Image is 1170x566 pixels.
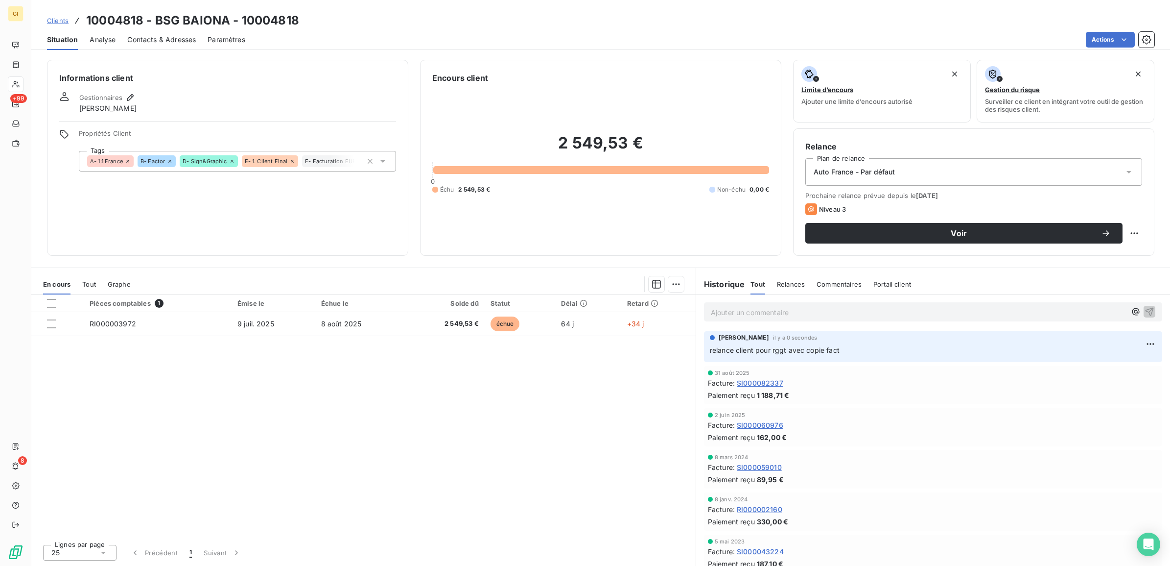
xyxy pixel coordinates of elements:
button: Gestion du risqueSurveiller ce client en intégrant votre outil de gestion des risques client. [977,60,1154,123]
span: Paiement reçu [708,432,755,443]
button: Voir [805,223,1123,244]
span: SI000082337 [737,378,783,388]
span: Tout [82,280,96,288]
span: 89,95 € [757,474,784,485]
button: Limite d’encoursAjouter une limite d’encours autorisé [793,60,971,123]
h6: Relance [805,141,1142,152]
span: Paiement reçu [708,517,755,527]
span: A- 1.1 France [90,158,123,164]
div: Open Intercom Messenger [1137,533,1160,556]
h6: Historique [696,278,745,290]
span: 8 mars 2024 [715,454,749,460]
span: 2 juin 2025 [715,412,746,418]
div: Échue le [321,299,399,307]
span: D- Sign&Graphic [183,158,227,164]
span: Échu [440,185,454,194]
span: Situation [47,35,78,45]
span: Contacts & Adresses [127,35,196,45]
div: Solde dû [411,299,479,307]
span: Relances [777,280,805,288]
h6: Informations client [59,72,396,84]
span: Commentaires [817,280,862,288]
h3: 10004818 - BSG BAIONA - 10004818 [86,12,299,29]
span: En cours [43,280,70,288]
span: Facture : [708,546,735,557]
button: Actions [1086,32,1135,48]
div: Statut [491,299,550,307]
button: Précédent [124,542,184,563]
div: Pièces comptables [90,299,226,308]
span: Non-échu [717,185,746,194]
span: [PERSON_NAME] [79,103,137,113]
h2: 2 549,53 € [432,133,769,163]
span: RI000002160 [737,504,782,515]
span: F- Facturation EUR [305,158,356,164]
span: Tout [750,280,765,288]
span: 162,00 € [757,432,787,443]
span: il y a 0 secondes [773,335,818,341]
div: Retard [627,299,690,307]
div: Délai [561,299,615,307]
span: Portail client [873,280,911,288]
span: 25 [51,548,60,558]
span: Voir [817,229,1101,237]
input: Ajouter une valeur [354,157,362,166]
span: [PERSON_NAME] [719,333,769,342]
span: B- Factor [140,158,165,164]
span: Propriétés Client [79,129,396,143]
span: 2 549,53 € [458,185,491,194]
span: 8 janv. 2024 [715,496,748,502]
span: 5 mai 2023 [715,539,745,544]
span: 8 août 2025 [321,320,362,328]
a: Clients [47,16,69,25]
span: [DATE] [916,192,938,199]
span: Ajouter une limite d’encours autorisé [801,98,913,105]
span: Niveau 3 [819,205,846,213]
span: Limite d’encours [801,86,853,94]
span: Prochaine relance prévue depuis le [805,192,1142,199]
span: Surveiller ce client en intégrant votre outil de gestion des risques client. [985,98,1146,113]
span: E- 1. Client Final [245,158,288,164]
h6: Encours client [432,72,488,84]
span: 1 [155,299,164,308]
span: Auto France - Par défaut [814,167,895,177]
span: Facture : [708,420,735,430]
span: Facture : [708,504,735,515]
span: +99 [10,94,27,103]
span: relance client pour rggt avec copie fact [710,346,840,354]
span: SI000043224 [737,546,784,557]
span: SI000060976 [737,420,783,430]
span: 330,00 € [757,517,788,527]
img: Logo LeanPay [8,544,23,560]
span: Paiement reçu [708,474,755,485]
div: Émise le [237,299,309,307]
button: Suivant [198,542,247,563]
span: Clients [47,17,69,25]
span: 0 [431,177,435,185]
span: Analyse [90,35,116,45]
span: Gestionnaires [79,94,122,101]
span: 64 j [561,320,574,328]
span: échue [491,317,520,331]
span: 0,00 € [749,185,769,194]
span: +34 j [627,320,644,328]
span: 9 juil. 2025 [237,320,274,328]
span: Facture : [708,378,735,388]
span: 1 [189,548,192,558]
span: 31 août 2025 [715,370,750,376]
span: 8 [18,456,27,465]
span: Facture : [708,462,735,472]
div: GI [8,6,23,22]
span: RI000003972 [90,320,136,328]
span: 1 188,71 € [757,390,790,400]
span: 2 549,53 € [411,319,479,329]
button: 1 [184,542,198,563]
span: Gestion du risque [985,86,1040,94]
span: Paramètres [208,35,245,45]
span: Graphe [108,280,131,288]
span: Paiement reçu [708,390,755,400]
span: SI000059010 [737,462,782,472]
